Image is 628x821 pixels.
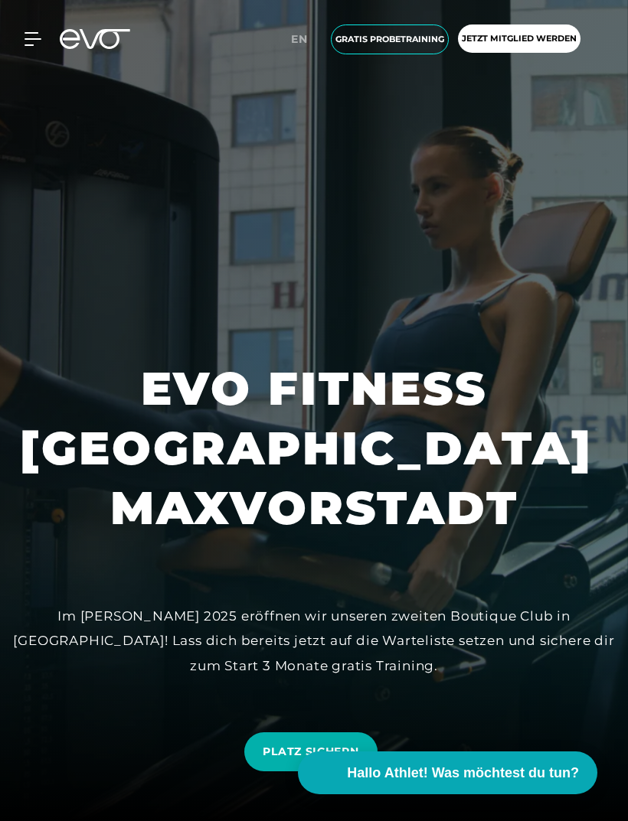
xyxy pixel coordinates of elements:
span: PLATZ SICHERN [263,744,358,760]
a: en [291,31,317,48]
span: Gratis Probetraining [335,33,444,46]
h1: EVO FITNESS [GEOGRAPHIC_DATA] MAXVORSTADT [12,359,616,538]
span: en [291,32,308,46]
a: Gratis Probetraining [326,24,453,54]
a: Jetzt Mitglied werden [453,24,585,54]
span: Hallo Athlet! Was möchtest du tun? [347,763,579,784]
div: Im [PERSON_NAME] 2025 eröffnen wir unseren zweiten Boutique Club in [GEOGRAPHIC_DATA]! Lass dich ... [12,604,616,678]
span: Jetzt Mitglied werden [462,32,577,45]
a: PLATZ SICHERN [244,732,377,771]
button: Hallo Athlet! Was möchtest du tun? [298,751,597,794]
